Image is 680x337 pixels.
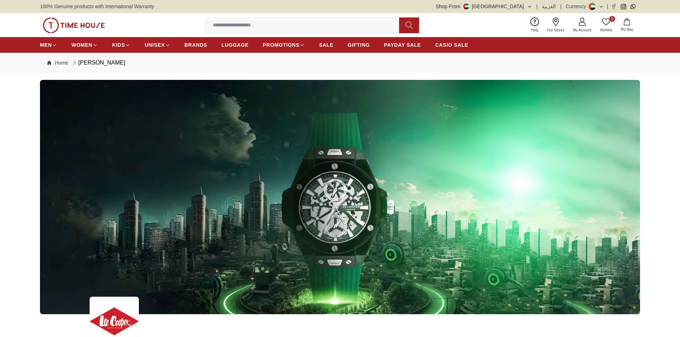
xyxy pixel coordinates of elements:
span: 0 [609,16,615,22]
a: 0Wishlist [596,16,616,34]
span: Our Stores [544,27,567,33]
span: LUGGAGE [222,41,249,48]
a: Whatsapp [630,4,636,9]
span: UNISEX [145,41,165,48]
img: ... [40,80,640,314]
a: GIFTING [348,39,370,51]
span: My Bag [618,27,636,32]
span: Wishlist [597,27,615,33]
span: Help [528,27,542,33]
span: CASIO SALE [435,41,468,48]
a: Home [47,59,68,66]
span: My Account [570,27,594,33]
span: PROMOTIONS [263,41,299,48]
a: Facebook [611,4,616,9]
span: | [537,3,538,10]
span: | [607,3,608,10]
a: PAYDAY SALE [384,39,421,51]
a: Help [527,16,543,34]
img: ... [43,17,105,33]
span: KIDS [112,41,125,48]
span: PAYDAY SALE [384,41,421,48]
span: | [560,3,561,10]
a: LUGGAGE [222,39,249,51]
span: MEN [40,41,52,48]
span: 100% Genuine products with International Warranty [40,3,154,10]
a: MEN [40,39,57,51]
button: Shop From[GEOGRAPHIC_DATA] [436,3,532,10]
a: CASIO SALE [435,39,468,51]
div: Currency [566,3,589,10]
a: UNISEX [145,39,170,51]
a: KIDS [112,39,130,51]
a: SALE [319,39,333,51]
a: WOMEN [71,39,98,51]
nav: Breadcrumb [40,53,640,73]
span: BRANDS [185,41,207,48]
button: العربية [542,3,556,10]
span: SALE [319,41,333,48]
a: BRANDS [185,39,207,51]
a: Instagram [621,4,626,9]
button: My Bag [616,17,637,34]
a: Our Stores [543,16,569,34]
a: PROMOTIONS [263,39,305,51]
span: WOMEN [71,41,92,48]
span: GIFTING [348,41,370,48]
div: [PERSON_NAME] [71,58,125,67]
img: United Arab Emirates [463,4,469,9]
